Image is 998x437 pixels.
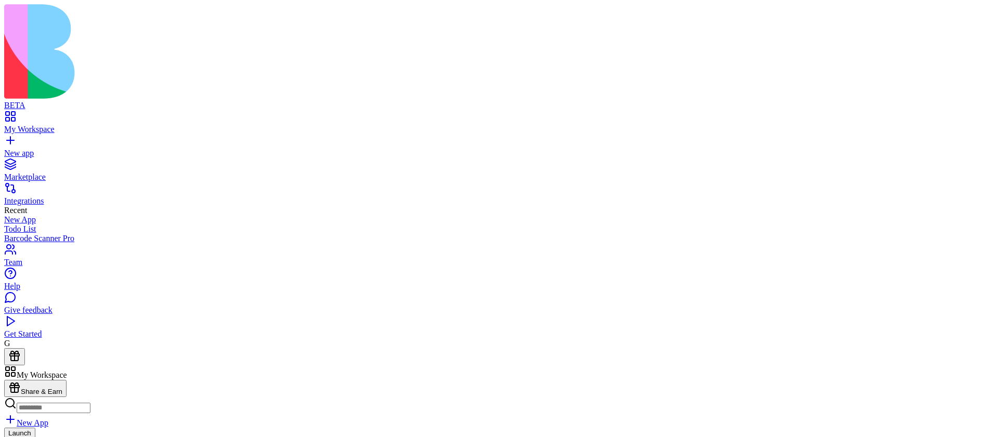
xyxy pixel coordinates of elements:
a: My Workspace [4,115,994,134]
span: Recent [4,206,27,215]
div: BETA [4,101,994,110]
span: My Workspace [17,370,67,379]
a: Marketplace [4,163,994,182]
div: Help [4,282,994,291]
a: New app [4,139,994,158]
a: BETA [4,91,994,110]
a: Barcode Scanner Pro [4,234,994,243]
div: Give feedback [4,306,994,315]
div: My Workspace [4,125,994,134]
a: New App [4,418,48,427]
a: New App [4,215,994,224]
a: Todo List [4,224,994,234]
a: Integrations [4,187,994,206]
div: Team [4,258,994,267]
div: Get Started [4,329,994,339]
a: Give feedback [4,296,994,315]
a: Help [4,272,994,291]
div: Marketplace [4,173,994,182]
span: G [4,339,10,348]
span: Share & Earn [21,388,62,395]
button: Share & Earn [4,380,67,397]
div: Integrations [4,196,994,206]
div: New app [4,149,994,158]
img: logo [4,4,422,99]
a: Team [4,248,994,267]
a: Get Started [4,320,994,339]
